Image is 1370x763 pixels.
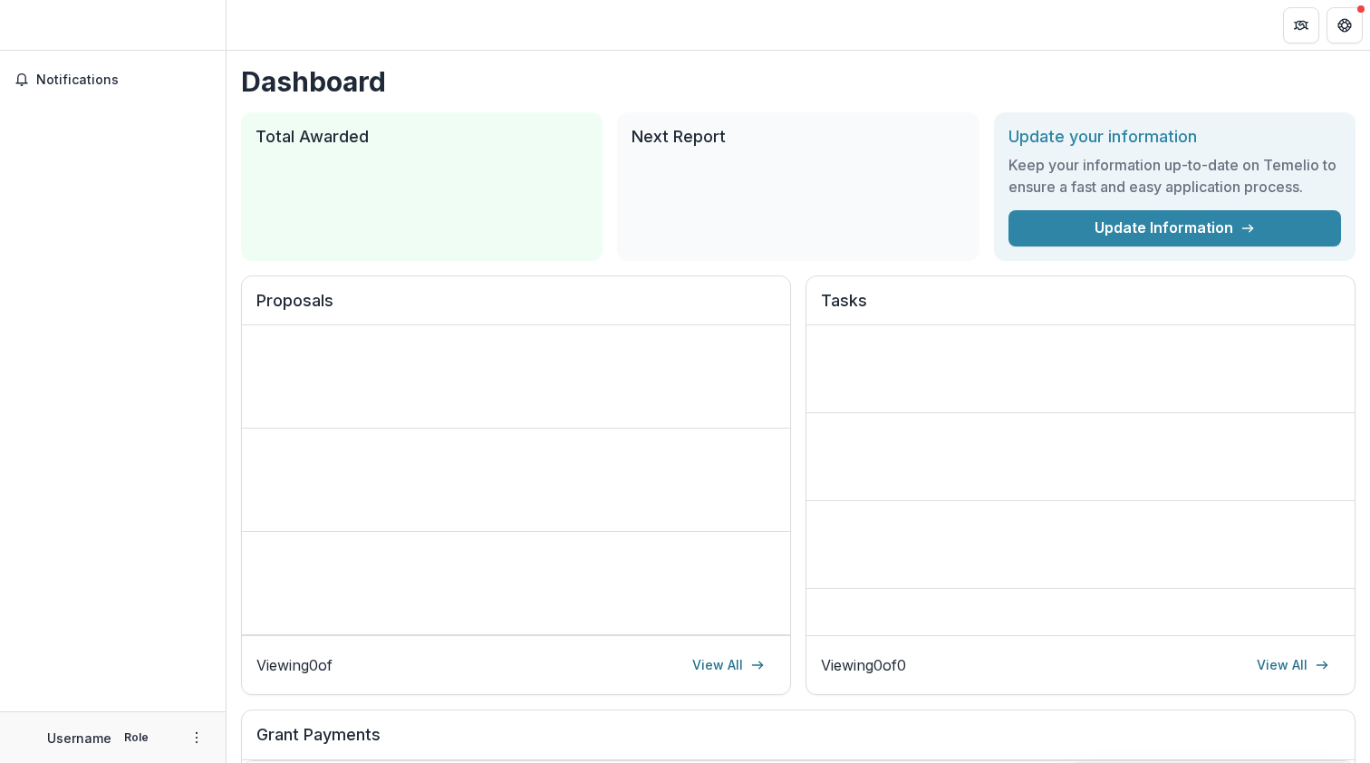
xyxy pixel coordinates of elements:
[1008,154,1341,198] h3: Keep your information up-to-date on Temelio to ensure a fast and easy application process.
[1008,210,1341,246] a: Update Information
[256,654,333,676] p: Viewing 0 of
[186,727,207,749] button: More
[1283,7,1319,43] button: Partners
[1327,7,1363,43] button: Get Help
[256,725,1340,759] h2: Grant Payments
[7,65,218,94] button: Notifications
[36,72,211,88] span: Notifications
[681,651,776,680] a: View All
[821,291,1340,325] h2: Tasks
[1008,127,1341,147] h2: Update your information
[241,65,1356,98] h1: Dashboard
[632,127,964,147] h2: Next Report
[119,729,154,746] p: Role
[1246,651,1340,680] a: View All
[256,291,776,325] h2: Proposals
[256,127,588,147] h2: Total Awarded
[47,729,111,748] p: Username
[821,654,906,676] p: Viewing 0 of 0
